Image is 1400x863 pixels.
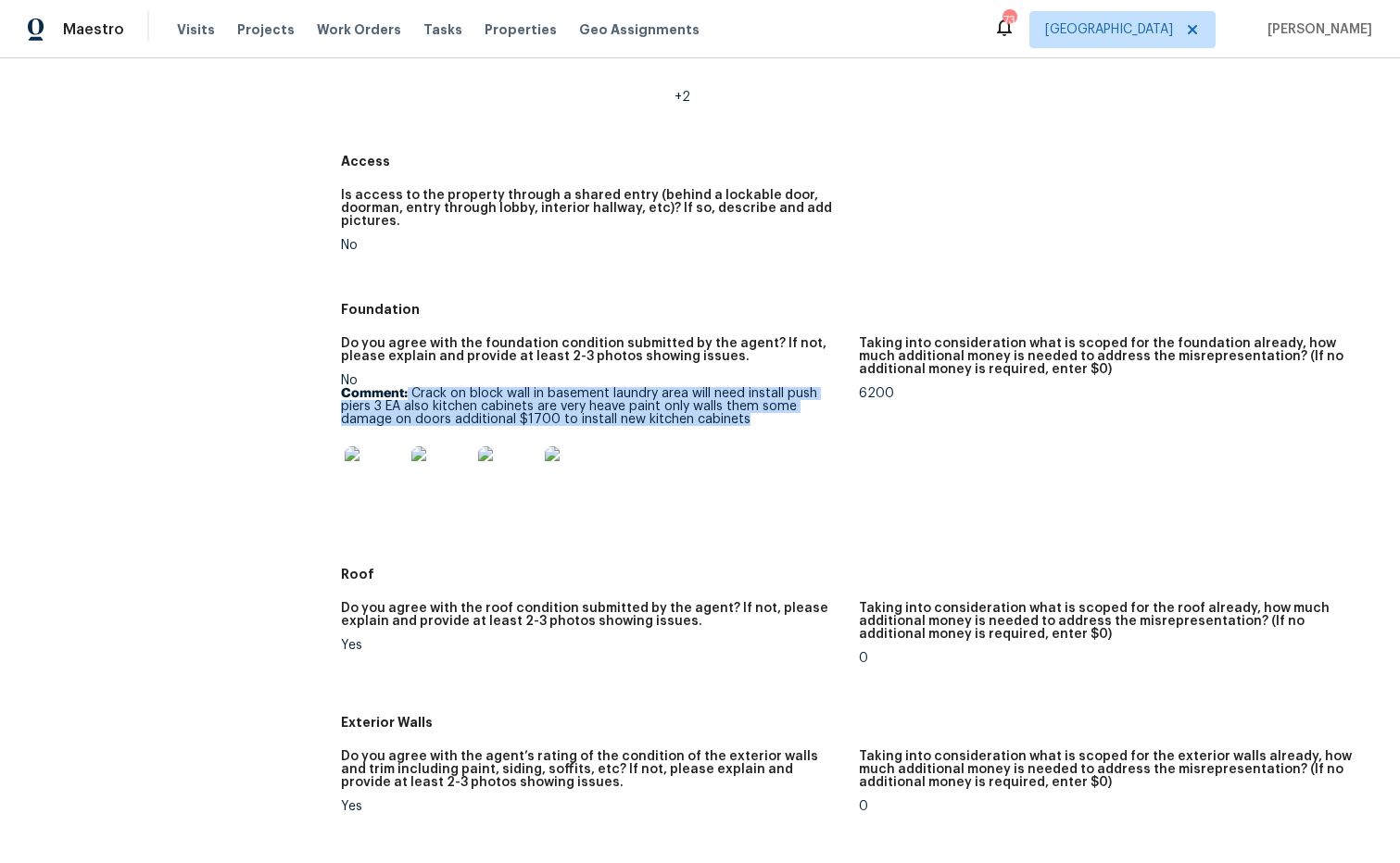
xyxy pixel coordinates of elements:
[1260,20,1372,39] span: [PERSON_NAME]
[177,20,215,39] span: Visits
[237,20,295,39] span: Projects
[341,189,845,228] h5: Is access to the property through a shared entry (behind a lockable door, doorman, entry through ...
[341,239,845,252] div: No
[1003,11,1015,30] div: 73
[859,337,1363,376] h5: Taking into consideration what is scoped for the foundation already, how much additional money is...
[341,602,845,628] h5: Do you agree with the roof condition submitted by the agent? If not, please explain and provide a...
[341,565,1378,583] h5: Roof
[859,800,1363,813] div: 0
[579,20,700,39] span: Geo Assignments
[423,23,462,36] span: Tasks
[341,750,845,789] h5: Do you agree with the agent’s rating of the condition of the exterior walls and trim including pa...
[317,20,401,39] span: Work Orders
[485,20,557,39] span: Properties
[341,337,845,363] h5: Do you agree with the foundation condition submitted by the agent? If not, please explain and pro...
[859,387,1363,400] div: 6200
[341,152,1378,170] h5: Access
[675,91,690,104] span: +2
[341,300,1378,319] h5: Foundation
[341,639,845,652] div: Yes
[859,750,1363,789] h5: Taking into consideration what is scoped for the exterior walls already, how much additional mone...
[859,652,1363,665] div: 0
[341,387,845,426] p: Crack on block wall in basement laundry area will need install push piers 3 EA also kitchen cabin...
[341,374,845,517] div: No
[63,20,124,39] span: Maestro
[341,713,1378,732] h5: Exterior Walls
[341,387,408,400] b: Comment:
[859,602,1363,641] h5: Taking into consideration what is scoped for the roof already, how much additional money is neede...
[1045,20,1173,39] span: [GEOGRAPHIC_DATA]
[341,800,845,813] div: Yes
